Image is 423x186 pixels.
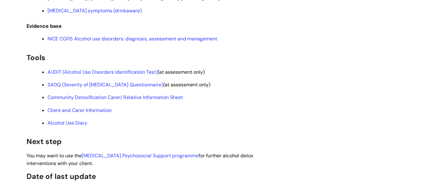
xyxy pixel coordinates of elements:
[48,94,183,101] a: Community Detoxification Carer/ Relative Information Sheet
[48,35,217,42] a: NICE CG115 Alcohol use disorders: diagnosis, assessment and management
[48,7,142,14] a: [MEDICAL_DATA] symptoms (drinkaware)
[27,137,62,146] span: Next step
[48,107,112,114] a: Client and Carer Information
[27,23,62,29] span: Evidence base
[82,152,199,159] a: [MEDICAL_DATA] Psychosocial Support programme
[27,53,45,62] span: Tools
[48,81,210,88] span: (at assessment only)
[27,152,253,167] span: You may want to use the for further alcohol detox interventions with your client.
[27,172,96,181] span: Date of last update
[48,69,206,75] span: (at assessment only)
[48,69,158,75] a: AUDIT (Alcohol Use Disorders Identification Test)
[48,81,163,88] a: SADQ (Severity of [MEDICAL_DATA] Questionnaire)
[48,120,87,126] a: Alcohol Use Diary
